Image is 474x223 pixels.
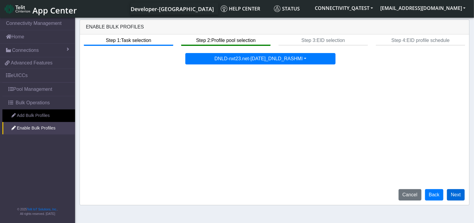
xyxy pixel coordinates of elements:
[311,3,377,13] button: CONNECTIVITY_QATEST
[218,3,272,15] a: Help center
[32,5,77,16] span: App Center
[5,4,30,14] img: logo-telit-cinterion-gw-new.png
[274,5,281,12] img: status.svg
[2,96,75,109] a: Bulk Operations
[447,189,465,201] button: Next
[84,34,173,46] btn: Step 1: Task selection
[221,5,227,12] img: knowledge.svg
[425,189,444,201] button: Back
[27,208,57,211] a: Telit IoT Solutions, Inc.
[80,20,469,34] div: Enable Bulk Profiles
[11,59,53,67] span: Advanced Features
[5,2,76,15] a: App Center
[274,5,300,12] span: Status
[399,189,421,201] button: Cancel
[221,5,260,12] span: Help center
[130,3,214,15] a: Your current platform instance
[185,53,336,64] button: DNLD-nxt23.net-[DATE]_DNLD_RASHMI
[2,83,75,96] a: Pool Management
[2,109,75,122] a: Add Bulk Profiles
[131,5,214,13] span: Developer-[GEOGRAPHIC_DATA]
[2,122,75,135] a: Enable Bulk Profiles
[272,3,311,15] a: Status
[181,34,271,46] btn: Step 2: Profile pool selection
[16,99,50,106] span: Bulk Operations
[12,47,39,54] span: Connections
[377,3,469,13] button: [EMAIL_ADDRESS][DOMAIN_NAME]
